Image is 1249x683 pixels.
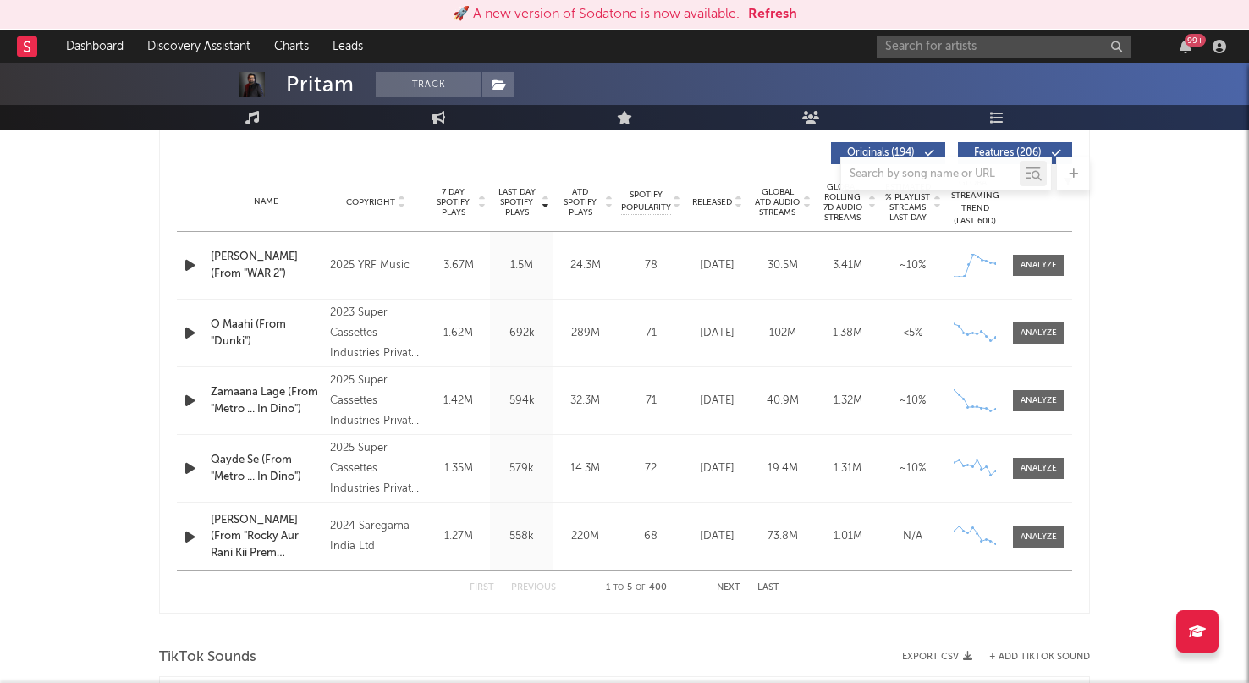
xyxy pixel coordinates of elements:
div: 19.4M [754,460,811,477]
div: 1.32M [819,393,876,410]
span: 7 Day Spotify Plays [431,187,476,218]
div: 2024 Saregama India Ltd [330,516,422,557]
span: Released [692,197,732,207]
a: Charts [262,30,321,63]
span: Last Day Spotify Plays [494,187,539,218]
div: 32.3M [558,393,613,410]
button: + Add TikTok Sound [989,653,1090,662]
div: 🚀 A new version of Sodatone is now available. [453,4,740,25]
div: 1.62M [431,325,486,342]
div: 1.01M [819,528,876,545]
div: <5% [884,325,941,342]
a: [PERSON_NAME] (From "Rocky Aur Rani Kii Prem Kahaani") [211,512,322,562]
button: Last [757,583,779,592]
a: [PERSON_NAME] (From "WAR 2") [211,249,322,282]
div: 3.67M [431,257,486,274]
div: 40.9M [754,393,811,410]
span: to [613,584,624,592]
div: 3.41M [819,257,876,274]
div: 579k [494,460,549,477]
div: 102M [754,325,811,342]
span: Copyright [346,197,395,207]
div: [DATE] [689,460,746,477]
div: ~ 10 % [884,257,941,274]
span: Global Rolling 7D Audio Streams [819,182,866,223]
button: Previous [511,583,556,592]
button: Next [717,583,740,592]
div: [DATE] [689,528,746,545]
button: 99+ [1180,40,1191,53]
button: Features(206) [958,142,1072,164]
span: TikTok Sounds [159,647,256,668]
div: 2025 YRF Music [330,256,422,276]
div: 2025 Super Cassettes Industries Private Limited [330,371,422,432]
div: 14.3M [558,460,613,477]
div: 1.5M [494,257,549,274]
div: [DATE] [689,257,746,274]
input: Search by song name or URL [841,168,1020,181]
button: + Add TikTok Sound [972,653,1090,662]
button: Track [376,72,481,97]
div: ~ 10 % [884,393,941,410]
button: Refresh [748,4,797,25]
div: 1.35M [431,460,486,477]
button: First [470,583,494,592]
span: ATD Spotify Plays [558,187,602,218]
div: 594k [494,393,549,410]
div: 72 [621,460,680,477]
div: 692k [494,325,549,342]
div: 30.5M [754,257,811,274]
div: 99 + [1185,34,1206,47]
a: Discovery Assistant [135,30,262,63]
div: 220M [558,528,613,545]
input: Search for artists [877,36,1131,58]
div: 1.27M [431,528,486,545]
div: Pritam [286,72,355,97]
div: 1.42M [431,393,486,410]
div: Global Streaming Trend (Last 60D) [949,177,1000,228]
span: Features ( 206 ) [969,148,1047,158]
a: Qayde Se (From "Metro ... In Dino") [211,452,322,485]
button: Export CSV [902,652,972,662]
a: Dashboard [54,30,135,63]
a: Leads [321,30,375,63]
div: 73.8M [754,528,811,545]
div: 71 [621,325,680,342]
div: [DATE] [689,393,746,410]
button: Originals(194) [831,142,945,164]
span: Originals ( 194 ) [842,148,920,158]
div: 2025 Super Cassettes Industries Private Limited [330,438,422,499]
div: 68 [621,528,680,545]
div: 78 [621,257,680,274]
div: 558k [494,528,549,545]
div: 71 [621,393,680,410]
div: N/A [884,528,941,545]
span: Spotify Popularity [621,189,671,214]
span: Estimated % Playlist Streams Last Day [884,182,931,223]
div: ~ 10 % [884,460,941,477]
span: Global ATD Audio Streams [754,187,801,218]
div: 1 5 400 [590,578,683,598]
div: 1.31M [819,460,876,477]
div: 1.38M [819,325,876,342]
div: Name [211,196,322,208]
div: 2023 Super Cassettes Industries Private Limited [330,303,422,364]
a: Zamaana Lage (From "Metro ... In Dino") [211,384,322,417]
div: 289M [558,325,613,342]
div: [DATE] [689,325,746,342]
a: O Maahi (From "Dunki") [211,317,322,350]
span: of [636,584,646,592]
div: 24.3M [558,257,613,274]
